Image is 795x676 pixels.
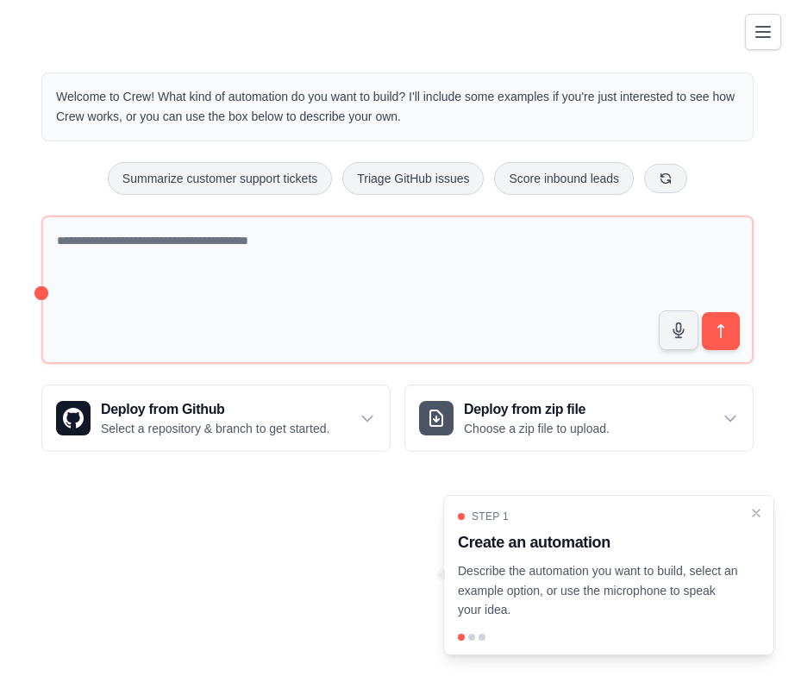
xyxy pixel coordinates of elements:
h3: Deploy from zip file [464,399,610,420]
button: Triage GitHub issues [342,162,484,195]
p: Choose a zip file to upload. [464,420,610,437]
p: Welcome to Crew! What kind of automation do you want to build? I'll include some examples if you'... [56,87,739,127]
p: Select a repository & branch to get started. [101,420,329,437]
span: Step 1 [472,510,509,523]
h3: Deploy from Github [101,399,329,420]
button: Summarize customer support tickets [108,162,332,195]
button: Score inbound leads [494,162,634,195]
p: Describe the automation you want to build, select an example option, or use the microphone to spe... [458,561,739,620]
button: Toggle navigation [745,14,781,50]
button: Close walkthrough [749,506,763,520]
h3: Create an automation [458,530,739,554]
